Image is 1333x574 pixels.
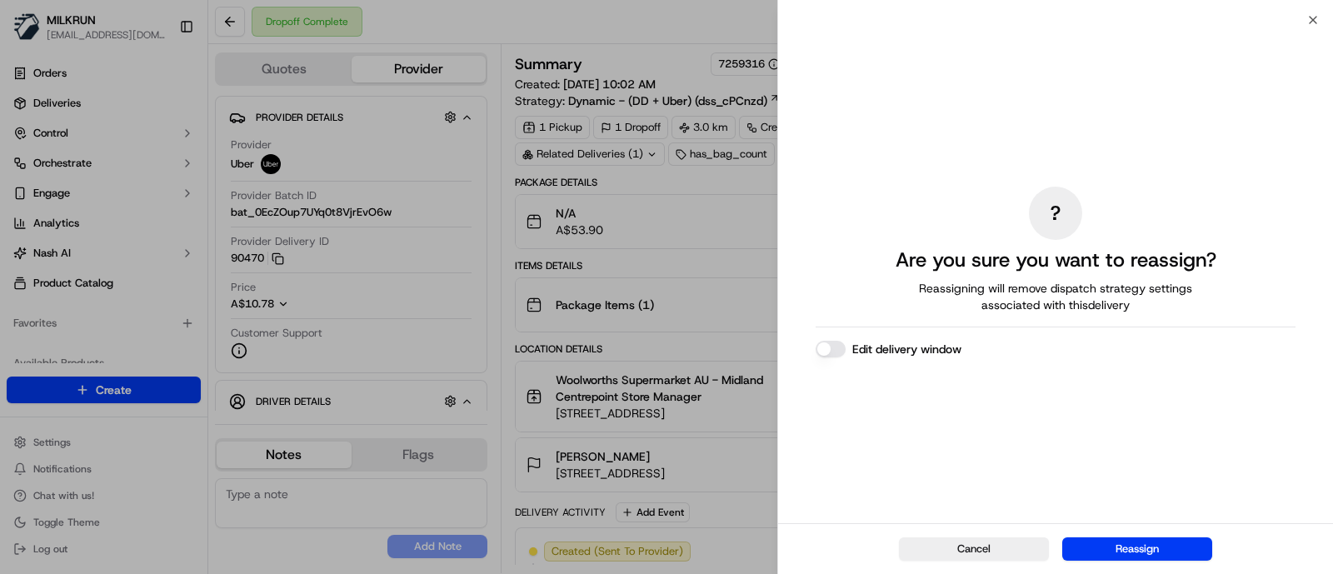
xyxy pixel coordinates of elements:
[852,341,961,357] label: Edit delivery window
[899,537,1049,561] button: Cancel
[896,247,1216,273] h2: Are you sure you want to reassign?
[1029,187,1082,240] div: ?
[1062,537,1212,561] button: Reassign
[896,280,1216,313] span: Reassigning will remove dispatch strategy settings associated with this delivery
